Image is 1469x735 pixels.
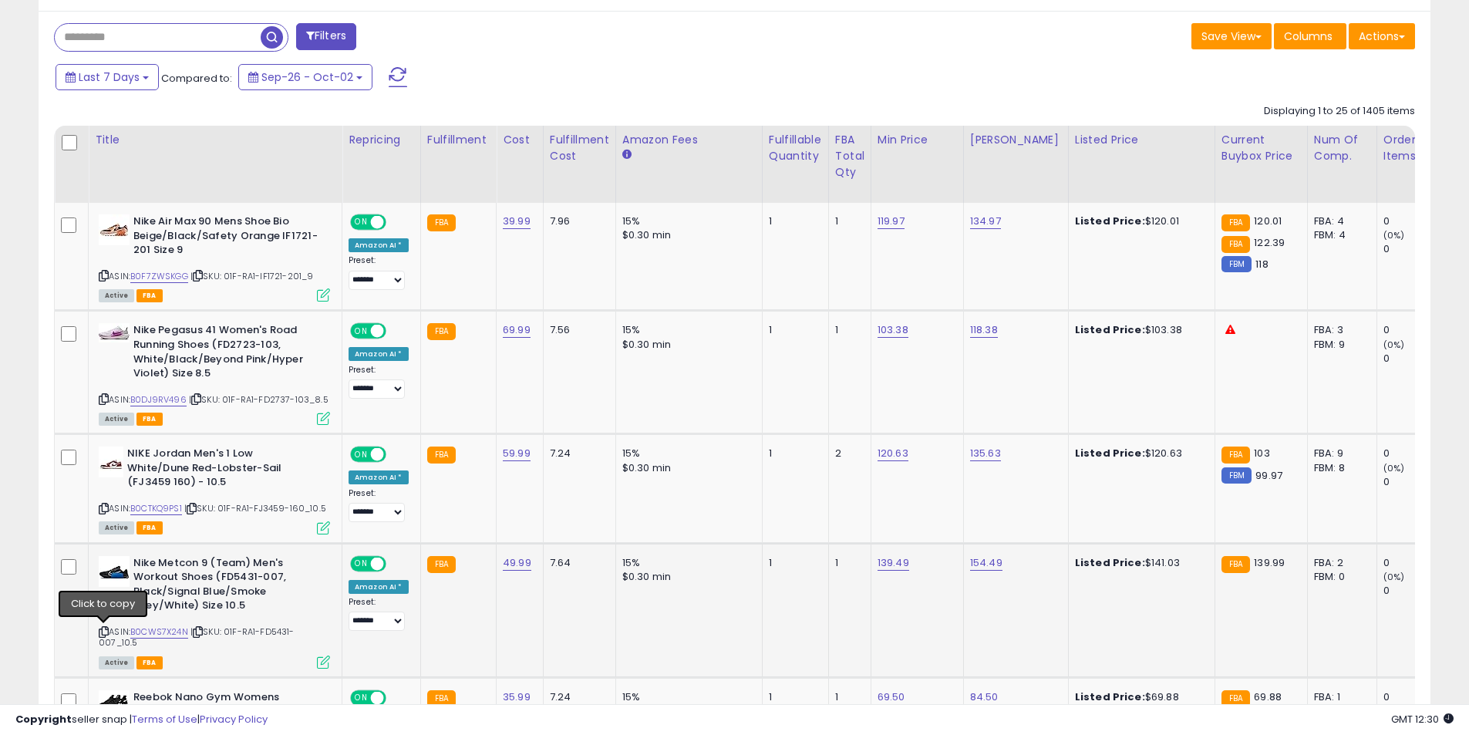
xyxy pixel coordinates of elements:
a: 119.97 [878,214,905,229]
div: Ordered Items [1383,132,1440,164]
span: All listings currently available for purchase on Amazon [99,413,134,426]
span: Sep-26 - Oct-02 [261,69,353,85]
span: Columns [1284,29,1333,44]
div: 0 [1383,475,1446,489]
span: | SKU: 01F-RA1-FD2737-103_8.5 [189,393,329,406]
a: 39.99 [503,214,531,229]
a: 49.99 [503,555,531,571]
small: FBA [1221,214,1250,231]
div: Preset: [349,255,409,290]
div: Fulfillment [427,132,490,148]
span: | SKU: 01F-RA1-IF1721-201_9 [190,270,314,282]
img: 41Z0MOpqVlL._SL40_.jpg [99,323,130,342]
div: Amazon AI * [349,470,409,484]
div: 15% [622,214,750,228]
div: Amazon AI * [349,580,409,594]
span: | SKU: 01F-RA1-FJ3459-160_10.5 [184,502,326,514]
div: Repricing [349,132,414,148]
span: 120.01 [1254,214,1282,228]
div: 1 [769,447,817,460]
span: FBA [136,413,163,426]
div: Fulfillable Quantity [769,132,822,164]
button: Filters [296,23,356,50]
div: 7.24 [550,447,604,460]
button: Save View [1191,23,1272,49]
img: 41sYRBlckhL._SL40_.jpg [99,556,130,587]
small: (0%) [1383,571,1405,583]
a: B0F7ZWSKGG [130,270,188,283]
small: FBA [427,447,456,464]
div: 7.64 [550,556,604,570]
div: 7.56 [550,323,604,337]
span: OFF [384,557,409,570]
span: OFF [384,216,409,229]
a: 154.49 [970,555,1002,571]
span: OFF [384,448,409,461]
div: FBM: 0 [1314,570,1365,584]
span: All listings currently available for purchase on Amazon [99,289,134,302]
a: B0DJ9RV496 [130,393,187,406]
a: 59.99 [503,446,531,461]
div: 0 [1383,352,1446,366]
div: $0.30 min [622,570,750,584]
div: 1 [769,556,817,570]
small: Amazon Fees. [622,148,632,162]
div: 0 [1383,447,1446,460]
span: FBA [136,521,163,534]
span: 118 [1255,257,1268,271]
div: [PERSON_NAME] [970,132,1062,148]
div: FBA Total Qty [835,132,864,180]
div: FBA: 3 [1314,323,1365,337]
div: Fulfillment Cost [550,132,609,164]
div: seller snap | | [15,713,268,727]
span: FBA [136,656,163,669]
span: ON [352,448,371,461]
div: 1 [835,323,859,337]
div: Min Price [878,132,957,148]
small: FBA [427,323,456,340]
span: ON [352,216,371,229]
button: Last 7 Days [56,64,159,90]
div: 0 [1383,214,1446,228]
b: NIKE Jordan Men's 1 Low White/Dune Red-Lobster-Sail (FJ3459 160) - 10.5 [127,447,315,494]
b: Listed Price: [1075,214,1145,228]
div: 0 [1383,584,1446,598]
span: 122.39 [1254,235,1285,250]
div: FBM: 4 [1314,228,1365,242]
div: Num of Comp. [1314,132,1370,164]
span: Last 7 Days [79,69,140,85]
span: 139.99 [1254,555,1285,570]
div: Displaying 1 to 25 of 1405 items [1264,104,1415,119]
small: FBA [427,214,456,231]
div: $0.30 min [622,228,750,242]
a: 103.38 [878,322,908,338]
div: 1 [769,214,817,228]
small: FBA [427,556,456,573]
span: All listings currently available for purchase on Amazon [99,656,134,669]
small: FBA [1221,447,1250,464]
div: ASIN: [99,447,330,532]
span: 99.97 [1255,468,1282,483]
div: $0.30 min [622,461,750,475]
div: 1 [835,214,859,228]
a: B0CWS7X24N [130,625,188,639]
img: 31OadsZz+SL._SL40_.jpg [99,447,123,477]
div: ASIN: [99,556,330,667]
div: ASIN: [99,323,330,423]
div: 7.96 [550,214,604,228]
div: 0 [1383,556,1446,570]
div: Title [95,132,335,148]
div: Current Buybox Price [1221,132,1301,164]
div: Amazon AI * [349,347,409,361]
div: FBM: 8 [1314,461,1365,475]
a: B0CTKQ9PS1 [130,502,182,515]
button: Columns [1274,23,1346,49]
span: Compared to: [161,71,232,86]
b: Nike Metcon 9 (Team) Men's Workout Shoes (FD5431-007, Black/Signal Blue/Smoke Grey/White) Size 10.5 [133,556,321,617]
div: FBA: 2 [1314,556,1365,570]
div: 15% [622,556,750,570]
div: Listed Price [1075,132,1208,148]
a: 134.97 [970,214,1001,229]
div: FBA: 9 [1314,447,1365,460]
b: Nike Pegasus 41 Women's Road Running Shoes (FD2723-103, White/Black/Beyond Pink/Hyper Violet) Siz... [133,323,321,384]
